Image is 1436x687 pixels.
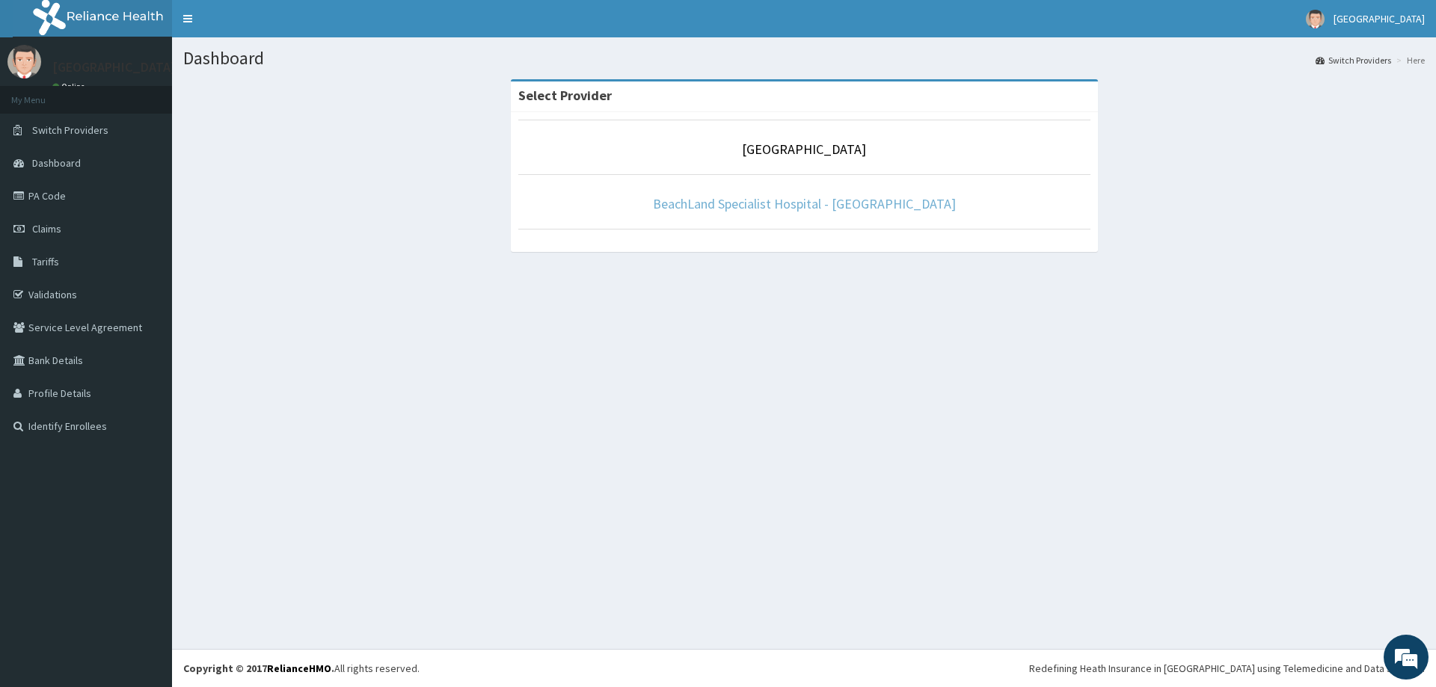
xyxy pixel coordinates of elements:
[1316,54,1391,67] a: Switch Providers
[32,255,59,268] span: Tariffs
[183,662,334,675] strong: Copyright © 2017 .
[518,87,612,104] strong: Select Provider
[653,195,956,212] a: BeachLand Specialist Hospital - [GEOGRAPHIC_DATA]
[52,61,176,74] p: [GEOGRAPHIC_DATA]
[267,662,331,675] a: RelianceHMO
[1334,12,1425,25] span: [GEOGRAPHIC_DATA]
[1393,54,1425,67] li: Here
[742,141,866,158] a: [GEOGRAPHIC_DATA]
[52,81,88,92] a: Online
[32,123,108,137] span: Switch Providers
[172,649,1436,687] footer: All rights reserved.
[32,156,81,170] span: Dashboard
[32,222,61,235] span: Claims
[183,49,1425,68] h1: Dashboard
[1306,10,1325,28] img: User Image
[7,45,41,78] img: User Image
[1029,661,1425,676] div: Redefining Heath Insurance in [GEOGRAPHIC_DATA] using Telemedicine and Data Science!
